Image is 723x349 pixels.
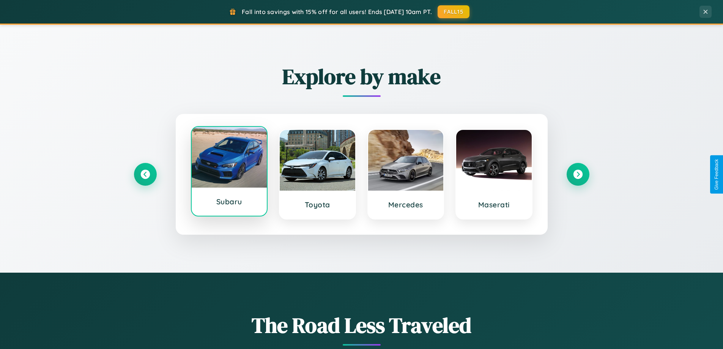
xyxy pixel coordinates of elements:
button: FALL15 [438,5,469,18]
div: Give Feedback [714,159,719,190]
h3: Mercedes [376,200,436,209]
h3: Maserati [464,200,524,209]
h2: Explore by make [134,62,589,91]
h3: Subaru [199,197,260,206]
h1: The Road Less Traveled [134,311,589,340]
h3: Toyota [287,200,348,209]
span: Fall into savings with 15% off for all users! Ends [DATE] 10am PT. [242,8,432,16]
